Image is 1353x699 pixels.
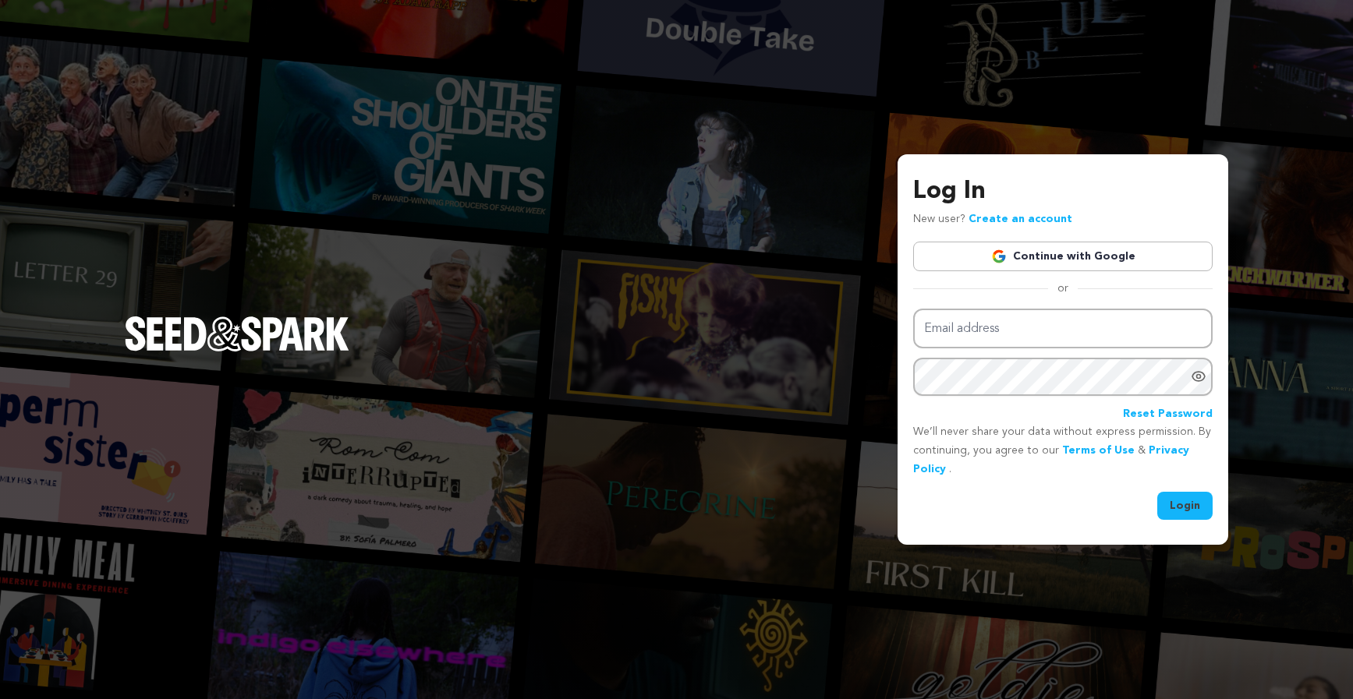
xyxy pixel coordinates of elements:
[913,173,1213,210] h3: Log In
[991,249,1007,264] img: Google logo
[913,423,1213,478] p: We’ll never share your data without express permission. By continuing, you agree to our & .
[1157,492,1213,520] button: Login
[1191,369,1206,384] a: Show password as plain text. Warning: this will display your password on the screen.
[125,316,349,351] img: Seed&Spark Logo
[969,214,1072,224] a: Create an account
[1062,445,1135,456] a: Terms of Use
[1123,405,1213,424] a: Reset Password
[913,242,1213,271] a: Continue with Google
[913,445,1189,475] a: Privacy Policy
[125,316,349,382] a: Seed&Spark Homepage
[913,210,1072,229] p: New user?
[913,309,1213,348] input: Email address
[1048,281,1078,296] span: or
